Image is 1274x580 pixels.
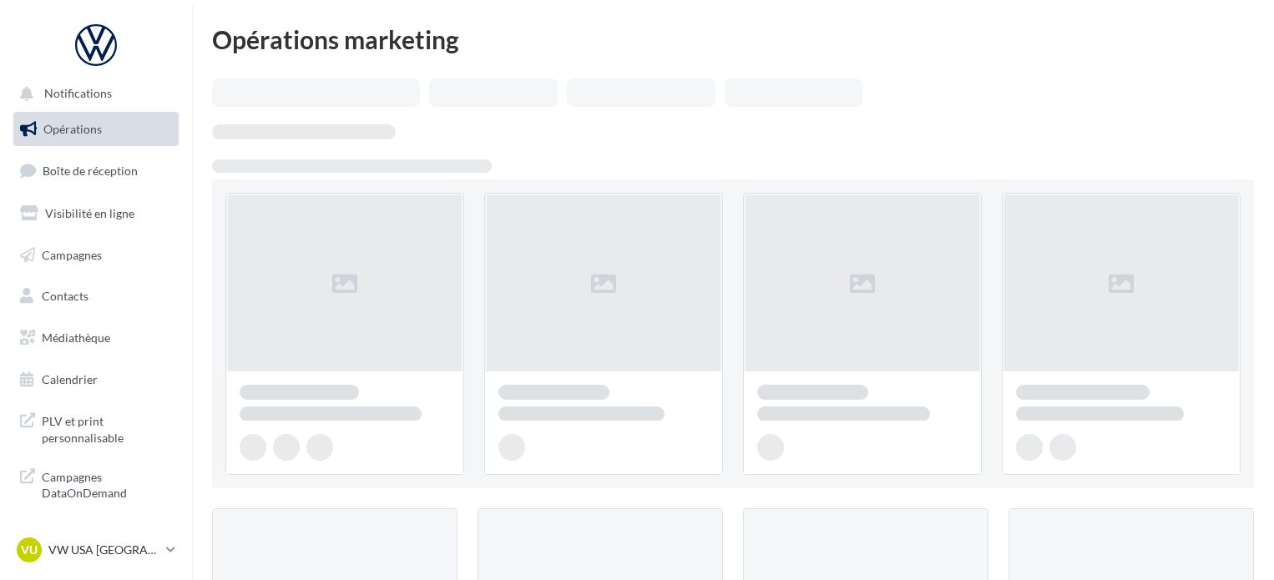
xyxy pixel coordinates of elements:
a: Campagnes DataOnDemand [10,459,182,508]
span: Médiathèque [42,330,110,345]
p: VW USA [GEOGRAPHIC_DATA] [48,542,159,558]
span: VU [21,542,38,558]
a: Campagnes [10,238,182,273]
a: PLV et print personnalisable [10,403,182,452]
span: Boîte de réception [43,164,138,178]
span: Opérations [43,122,102,136]
a: Opérations [10,112,182,147]
span: Campagnes DataOnDemand [42,466,172,502]
span: Notifications [44,87,112,101]
a: Contacts [10,279,182,314]
span: Calendrier [42,372,98,386]
a: Calendrier [10,362,182,397]
span: Campagnes [42,247,102,261]
a: Visibilité en ligne [10,196,182,231]
span: Visibilité en ligne [45,206,134,220]
a: Boîte de réception [10,153,182,189]
a: VU VW USA [GEOGRAPHIC_DATA] [13,534,179,566]
a: Médiathèque [10,320,182,356]
div: Opérations marketing [212,27,1254,52]
span: PLV et print personnalisable [42,410,172,446]
span: Contacts [42,289,88,303]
